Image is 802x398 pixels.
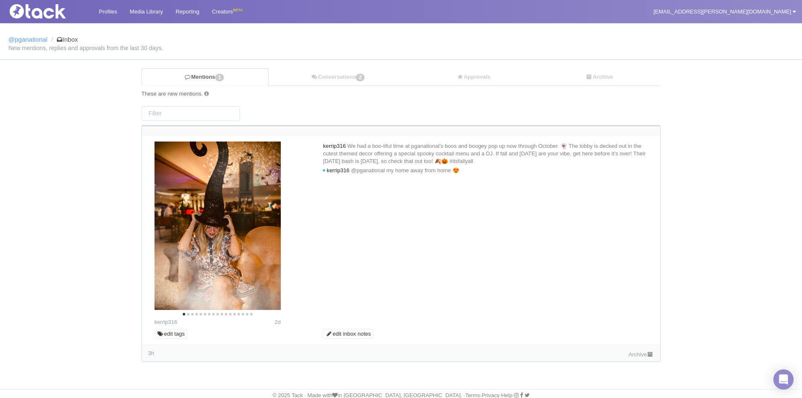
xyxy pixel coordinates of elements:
li: Page dot 15 [242,313,244,315]
time: Posted: 2025-10-07 14:06 UTC [274,318,280,326]
li: Page dot 6 [204,313,206,315]
span: @pganational my home away from home 😍 [351,167,459,174]
li: Page dot 9 [216,313,219,315]
span: kerrip316 [323,143,346,149]
li: Page dot 11 [225,313,227,315]
a: Approvals [409,69,538,86]
a: Conversations2 [269,69,409,86]
span: 2d [274,319,280,325]
a: edit tags [155,329,187,339]
li: Page dot 3 [191,313,194,315]
li: Page dot 7 [208,313,210,315]
img: Image may contain: lighting, face, head, person, photography, portrait, clothing, hat, urban, fin... [155,142,281,310]
a: edit inbox notes [323,329,373,339]
li: Page dot 17 [250,313,253,315]
span: We had a boo-tiful time at pganational’s boos and boogey pop up now through October. 👻 The lobby ... [323,143,645,164]
li: Inbox [49,36,78,43]
i: new [323,169,325,172]
a: Mentions1 [141,68,269,86]
span: kerrip316 [327,167,349,174]
li: Page dot 2 [187,313,189,315]
img: Tack [6,4,91,19]
a: @pganational [8,36,48,43]
a: Archive [538,69,661,86]
li: Page dot 14 [237,313,240,315]
li: Page dot 5 [200,313,202,315]
li: Page dot 12 [229,313,232,315]
span: 3h [148,350,154,356]
li: Page dot 1 [183,313,185,315]
input: Filter [141,106,240,121]
span: 2 [356,74,365,81]
time: Latest comment: 2025-10-09 17:38 UTC [148,350,154,356]
span: 1 [215,74,224,81]
div: Open Intercom Messenger [773,369,794,390]
li: Page dot 16 [246,313,248,315]
li: Page dot 13 [233,313,236,315]
a: kerrip316 [155,319,177,325]
div: These are new mentions. [141,90,661,98]
li: Page dot 8 [212,313,215,315]
a: Archive [629,351,654,358]
div: BETA [233,6,242,15]
li: Page dot 10 [221,313,223,315]
small: New mentions, replies and approvals from the last 30 days. [8,45,794,51]
li: Page dot 4 [195,313,198,315]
